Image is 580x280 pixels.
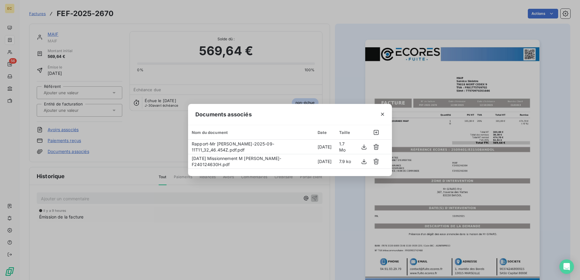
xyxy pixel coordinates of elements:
span: Documents associés [195,110,252,118]
span: 1.7 Mo [339,141,346,152]
span: 7.9 ko [339,159,351,164]
div: Nom du document [192,130,310,135]
span: [DATE] [318,159,332,164]
span: Rapport-Mr [PERSON_NAME]-2025-09-11T11_32_46.454Z.pdf.pdf [192,141,274,152]
span: [DATE] Missionnement M [PERSON_NAME]-F240124630H.pdf [192,156,282,167]
div: Open Intercom Messenger [559,259,574,274]
span: [DATE] [318,144,332,149]
div: Taille [339,130,352,135]
div: Date [318,130,332,135]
